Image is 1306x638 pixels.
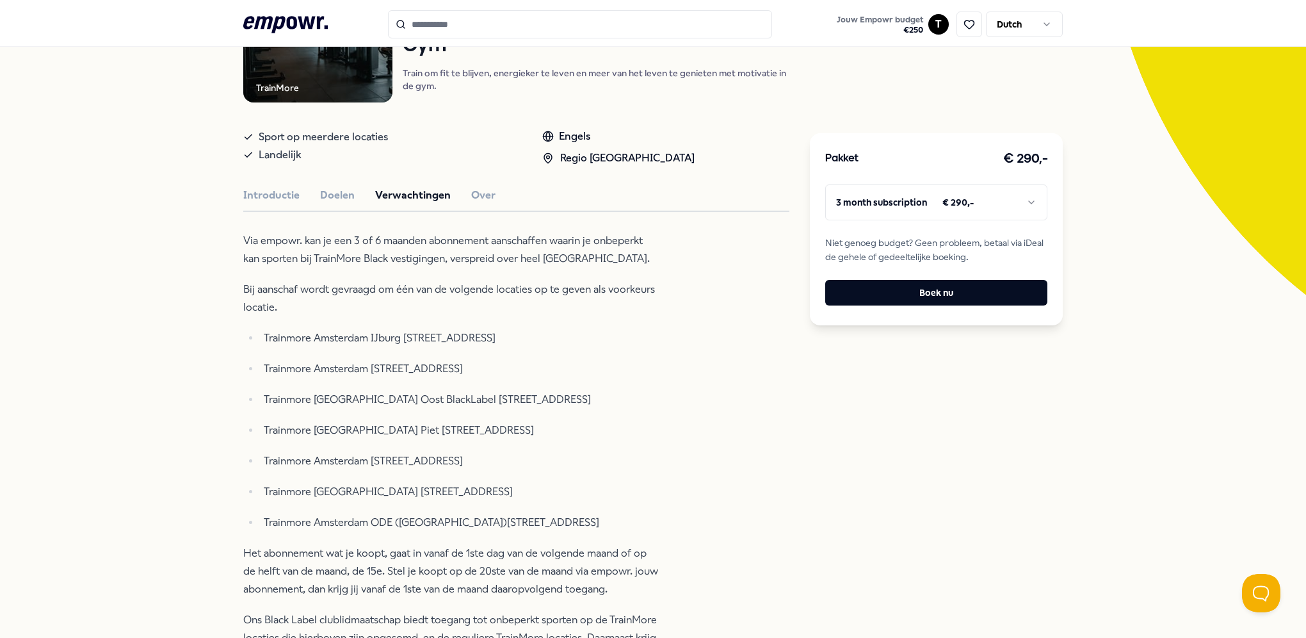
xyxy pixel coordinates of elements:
[259,128,388,146] span: Sport op meerdere locaties
[243,232,659,268] p: Via empowr. kan je een 3 of 6 maanden abonnement aanschaffen waarin je onbeperkt kan sporten bij ...
[375,187,451,204] button: Verwachtingen
[928,14,949,35] button: T
[837,15,923,25] span: Jouw Empowr budget
[825,236,1047,265] span: Niet genoeg budget? Geen probleem, betaal via iDeal de gehele of gedeeltelijke boeking.
[320,187,355,204] button: Doelen
[471,187,496,204] button: Over
[243,544,659,598] p: Het abonnement wat je koopt, gaat in vanaf de 1ste dag van de volgende maand of op de helft van d...
[825,151,859,167] h3: Pakket
[264,452,659,470] p: Trainmore Amsterdam [STREET_ADDRESS]
[259,146,302,164] span: Landelijk
[825,280,1047,306] button: Boek nu
[264,483,659,501] p: Trainmore [GEOGRAPHIC_DATA] [STREET_ADDRESS]
[1242,574,1280,612] iframe: Help Scout Beacon - Open
[837,25,923,35] span: € 250
[542,128,695,145] div: Engels
[264,329,659,347] p: Trainmore Amsterdam IJburg [STREET_ADDRESS]
[403,67,789,92] p: Train om fit te blijven, energieker te leven en meer van het leven te genieten met motivatie in d...
[1003,149,1048,169] h3: € 290,-
[542,150,695,167] div: Regio [GEOGRAPHIC_DATA]
[388,10,772,38] input: Search for products, categories or subcategories
[832,11,928,38] a: Jouw Empowr budget€250
[256,81,299,95] div: TrainMore
[264,421,659,439] p: Trainmore [GEOGRAPHIC_DATA] Piet [STREET_ADDRESS]
[243,187,300,204] button: Introductie
[243,281,659,316] p: Bij aanschaf wordt gevraagd om één van de volgende locaties op te geven als voorkeurs locatie.
[264,391,659,409] p: Trainmore [GEOGRAPHIC_DATA] Oost BlackLabel [STREET_ADDRESS]
[834,12,926,38] button: Jouw Empowr budget€250
[264,360,659,378] p: Trainmore Amsterdam [STREET_ADDRESS]
[264,514,659,532] p: Trainmore Amsterdam ODE ([GEOGRAPHIC_DATA])[STREET_ADDRESS]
